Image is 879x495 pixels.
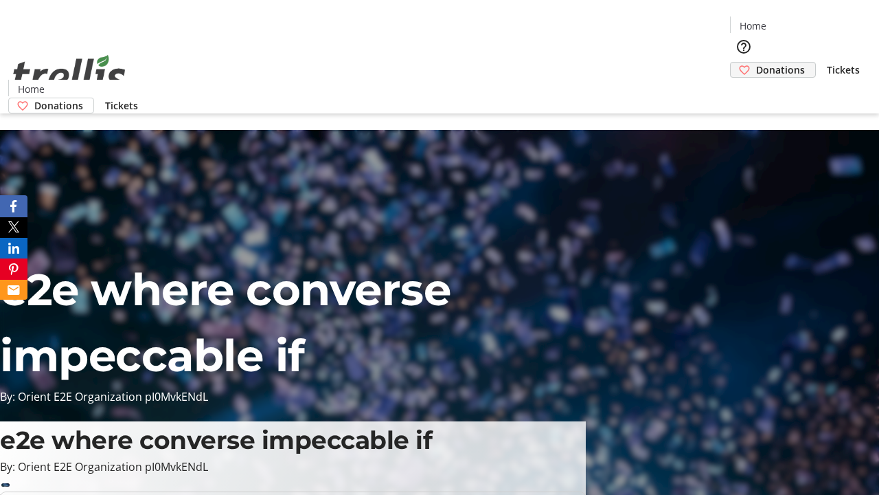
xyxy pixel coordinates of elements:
[105,98,138,113] span: Tickets
[730,78,757,105] button: Cart
[34,98,83,113] span: Donations
[816,63,871,77] a: Tickets
[740,19,766,33] span: Home
[94,98,149,113] a: Tickets
[827,63,860,77] span: Tickets
[18,82,45,96] span: Home
[730,33,757,60] button: Help
[9,82,53,96] a: Home
[8,40,130,109] img: Orient E2E Organization pI0MvkENdL's Logo
[8,98,94,113] a: Donations
[756,63,805,77] span: Donations
[731,19,775,33] a: Home
[730,62,816,78] a: Donations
